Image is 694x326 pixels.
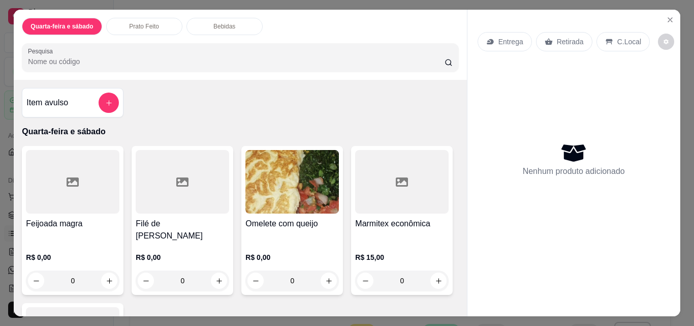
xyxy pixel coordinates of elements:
[26,97,68,109] h4: Item avulso
[28,56,445,67] input: Pesquisa
[498,37,523,47] p: Entrega
[523,165,625,177] p: Nenhum produto adicionado
[136,218,229,242] h4: Filé de [PERSON_NAME]
[245,150,339,214] img: product-image
[30,22,93,31] p: Quarta-feira e sábado
[658,34,674,50] button: decrease-product-quantity
[557,37,584,47] p: Retirada
[28,47,56,55] label: Pesquisa
[26,252,119,262] p: R$ 0,00
[355,218,449,230] h4: Marmitex econômica
[26,218,119,230] h4: Feijoada magra
[99,93,119,113] button: add-separate-item
[136,252,229,262] p: R$ 0,00
[213,22,235,31] p: Bebidas
[617,37,641,47] p: C.Local
[355,252,449,262] p: R$ 15,00
[662,12,678,28] button: Close
[22,126,458,138] p: Quarta-feira e sábado
[129,22,159,31] p: Prato Feito
[245,218,339,230] h4: Omelete com queijo
[245,252,339,262] p: R$ 0,00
